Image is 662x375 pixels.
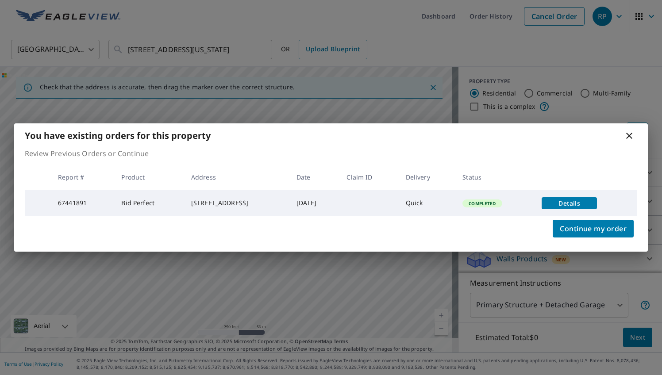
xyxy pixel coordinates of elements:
th: Product [114,164,184,190]
td: Bid Perfect [114,190,184,216]
p: Review Previous Orders or Continue [25,148,637,159]
td: 67441891 [51,190,114,216]
th: Report # [51,164,114,190]
td: [DATE] [289,190,339,216]
b: You have existing orders for this property [25,130,211,142]
th: Address [184,164,289,190]
button: detailsBtn-67441891 [542,197,597,209]
button: Continue my order [553,220,634,237]
th: Claim ID [339,164,398,190]
div: [STREET_ADDRESS] [191,199,282,207]
th: Delivery [399,164,456,190]
th: Status [455,164,535,190]
th: Date [289,164,339,190]
td: Quick [399,190,456,216]
span: Continue my order [560,222,627,235]
span: Details [547,199,592,207]
span: Completed [463,200,501,207]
